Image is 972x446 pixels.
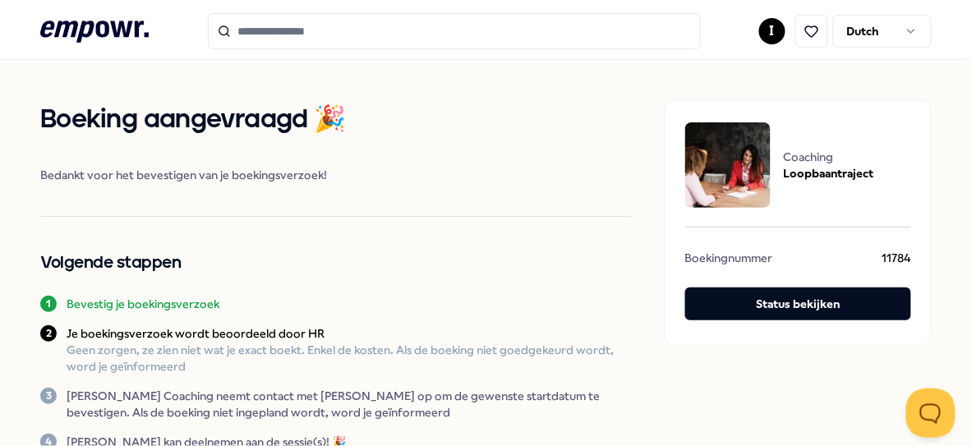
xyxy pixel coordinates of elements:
[759,18,785,44] button: I
[40,99,631,140] h1: Boeking aangevraagd 🎉
[882,250,911,271] span: 11784
[40,388,57,404] div: 3
[685,287,911,320] button: Status bekijken
[208,13,701,49] input: Search for products, categories or subcategories
[67,296,219,312] p: Bevestig je boekingsverzoek
[685,250,773,271] span: Boekingnummer
[784,165,874,182] span: Loopbaantraject
[906,389,956,438] iframe: Help Scout Beacon - Open
[40,325,57,342] div: 2
[40,250,631,276] h2: Volgende stappen
[784,149,874,165] span: Coaching
[685,287,911,325] a: Status bekijken
[67,388,631,421] p: [PERSON_NAME] Coaching neemt contact met [PERSON_NAME] op om de gewenste startdatum te bevestigen...
[40,167,631,183] span: Bedankt voor het bevestigen van je boekingsverzoek!
[67,342,631,375] p: Geen zorgen, ze zien niet wat je exact boekt. Enkel de kosten. Als de boeking niet goedgekeurd wo...
[685,122,771,208] img: package image
[67,325,631,342] p: Je boekingsverzoek wordt beoordeeld door HR
[40,296,57,312] div: 1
